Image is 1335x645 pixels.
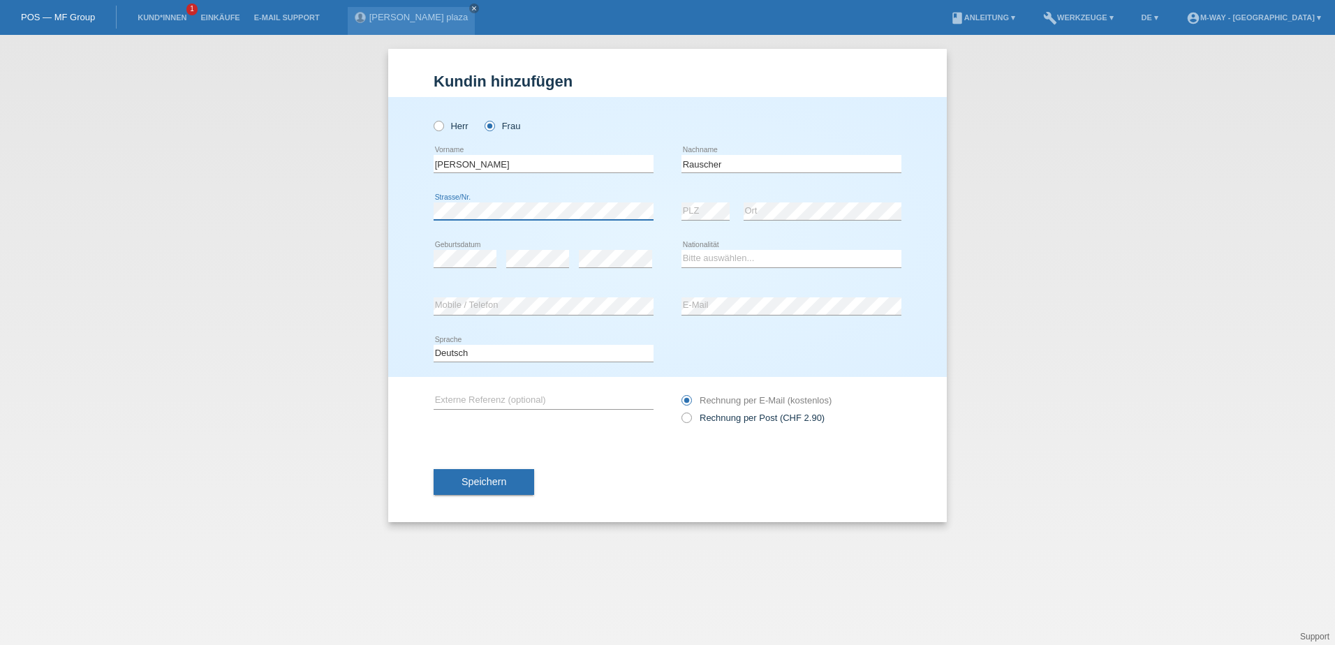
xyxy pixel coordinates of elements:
[471,5,478,12] i: close
[434,121,443,130] input: Herr
[681,413,691,430] input: Rechnung per Post (CHF 2.90)
[1043,11,1057,25] i: build
[1186,11,1200,25] i: account_circle
[1036,13,1121,22] a: buildWerkzeuge ▾
[434,121,469,131] label: Herr
[1300,632,1329,642] a: Support
[485,121,494,130] input: Frau
[193,13,246,22] a: Einkäufe
[131,13,193,22] a: Kund*innen
[681,395,832,406] label: Rechnung per E-Mail (kostenlos)
[434,469,534,496] button: Speichern
[469,3,479,13] a: close
[369,12,469,22] a: [PERSON_NAME] plaza
[21,12,95,22] a: POS — MF Group
[186,3,198,15] span: 1
[1135,13,1165,22] a: DE ▾
[681,395,691,413] input: Rechnung per E-Mail (kostenlos)
[943,13,1022,22] a: bookAnleitung ▾
[247,13,327,22] a: E-Mail Support
[485,121,520,131] label: Frau
[950,11,964,25] i: book
[681,413,825,423] label: Rechnung per Post (CHF 2.90)
[462,476,506,487] span: Speichern
[434,73,901,90] h1: Kundin hinzufügen
[1179,13,1328,22] a: account_circlem-way - [GEOGRAPHIC_DATA] ▾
